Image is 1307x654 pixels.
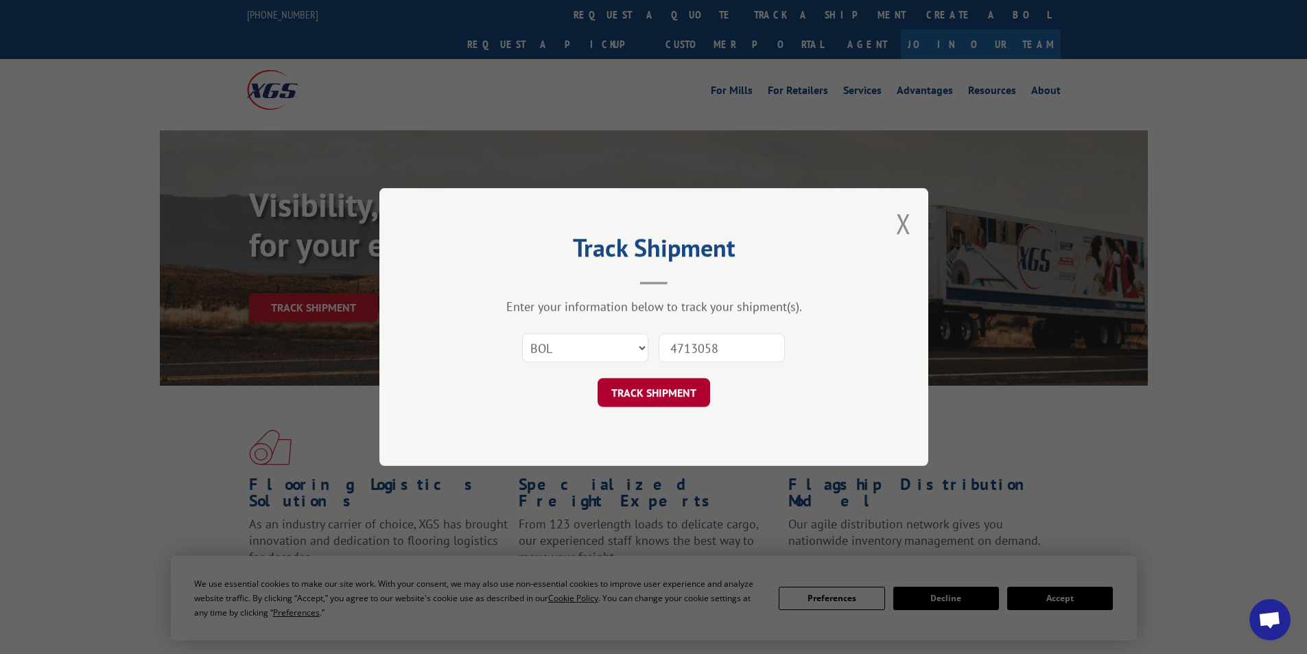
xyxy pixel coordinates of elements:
h2: Track Shipment [448,238,860,264]
button: Close modal [896,205,911,242]
a: Open chat [1249,599,1291,640]
button: TRACK SHIPMENT [598,378,710,407]
div: Enter your information below to track your shipment(s). [448,299,860,314]
input: Number(s) [659,334,785,362]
